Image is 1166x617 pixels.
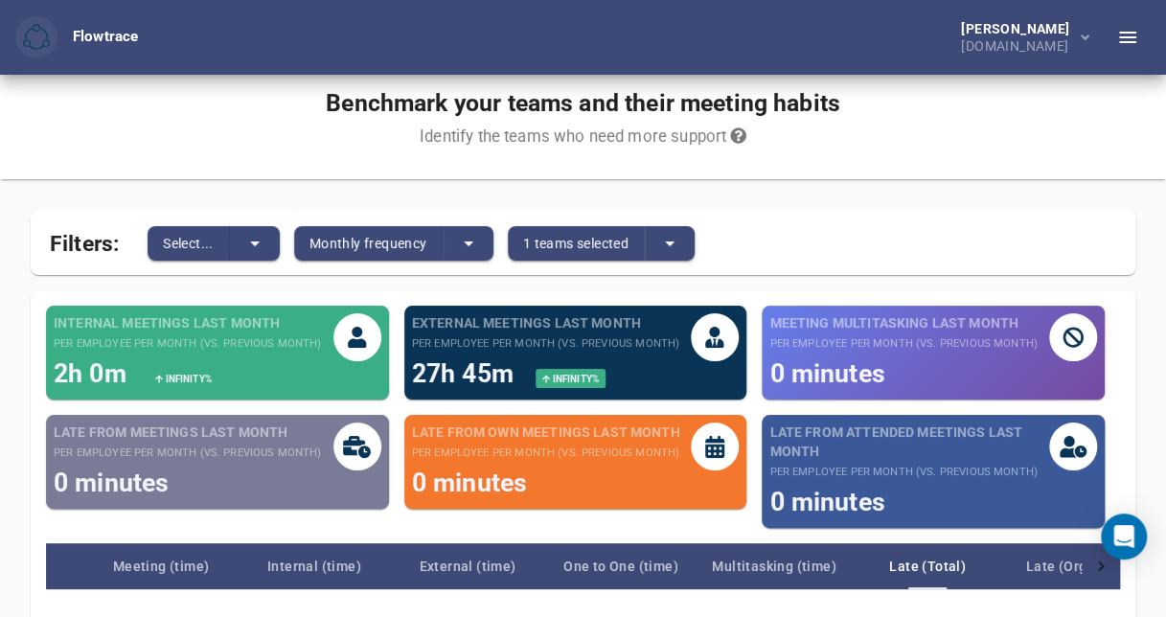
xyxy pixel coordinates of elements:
span: External (time) [391,555,544,578]
span: 2h 0m [54,358,133,388]
span: Late (Total) [851,555,1004,578]
div: Team breakdown [84,543,1082,589]
small: per employee per month (vs. previous month) [54,446,321,461]
small: per employee per month (vs. previous month) [54,336,321,352]
span: 27h 45m [412,358,520,388]
div: split button [148,226,280,261]
div: Open Intercom Messenger [1101,514,1147,560]
span: 0 minutes [769,487,884,516]
div: Identify the teams who need more support [326,126,840,149]
button: Flowtrace [15,16,57,58]
button: Select... [148,226,230,261]
small: per employee per month (vs. previous month) [769,336,1037,352]
h1: Benchmark your teams and their meeting habits [326,89,840,118]
span: Select... [163,232,214,255]
span: Infinity % [550,374,599,384]
button: [PERSON_NAME][DOMAIN_NAME] [930,16,1105,58]
small: per employee per month (vs. previous month) [412,336,679,352]
span: Late from attended meetings last month [769,423,1049,461]
span: 0 minutes [412,468,527,497]
span: Late (Organized) [1004,555,1157,578]
span: Internal meetings last month [54,313,321,332]
div: [DOMAIN_NAME] [961,35,1077,53]
button: 1 teams selected [508,226,645,261]
span: Late from own meetings last month [412,423,680,442]
span: 0 minutes [769,358,884,388]
img: Flowtrace [23,24,50,51]
button: Monthly frequency [294,226,444,261]
span: Multitasking (time) [697,555,851,578]
div: split button [508,226,695,261]
div: split button [294,226,493,261]
span: Infinity % [163,374,212,384]
span: One to One (time) [544,555,697,578]
span: Filters: [50,219,119,261]
button: Toggle Sidebar [1105,14,1151,60]
span: Meeting Multitasking last month [769,313,1037,332]
small: per employee per month (vs. previous month) [412,446,680,461]
span: Monthly frequency [309,232,427,255]
small: per employee per month (vs. previous month) [769,465,1049,480]
div: [PERSON_NAME] [961,22,1077,35]
span: 1 teams selected [523,232,629,255]
span: Internal (time) [238,555,391,578]
span: Meeting (time) [84,555,238,578]
span: 0 minutes [54,468,169,497]
span: External meetings last month [412,313,679,332]
span: Late from meetings last month [54,423,321,442]
div: Flowtrace [73,27,138,48]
